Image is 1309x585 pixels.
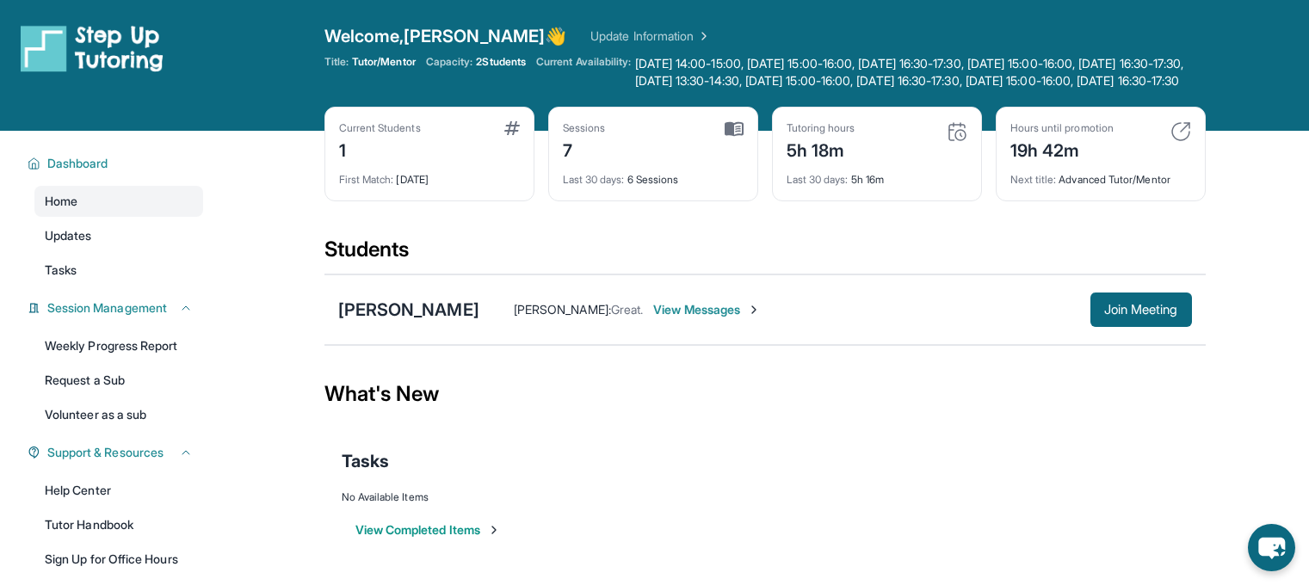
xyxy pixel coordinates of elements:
[34,399,203,430] a: Volunteer as a sub
[324,356,1206,432] div: What's New
[1010,163,1191,187] div: Advanced Tutor/Mentor
[635,55,1206,89] span: [DATE] 14:00-15:00, [DATE] 15:00-16:00, [DATE] 16:30-17:30, [DATE] 15:00-16:00, [DATE] 16:30-17:3...
[787,173,849,186] span: Last 30 days :
[339,163,520,187] div: [DATE]
[947,121,967,142] img: card
[355,521,501,539] button: View Completed Items
[787,163,967,187] div: 5h 16m
[1170,121,1191,142] img: card
[1010,135,1114,163] div: 19h 42m
[324,55,349,69] span: Title:
[725,121,744,137] img: card
[34,544,203,575] a: Sign Up for Office Hours
[590,28,711,45] a: Update Information
[1248,524,1295,571] button: chat-button
[47,444,164,461] span: Support & Resources
[34,186,203,217] a: Home
[34,365,203,396] a: Request a Sub
[342,449,389,473] span: Tasks
[1104,305,1178,315] span: Join Meeting
[694,28,711,45] img: Chevron Right
[45,227,92,244] span: Updates
[339,135,421,163] div: 1
[426,55,473,69] span: Capacity:
[34,509,203,540] a: Tutor Handbook
[352,55,416,69] span: Tutor/Mentor
[787,121,855,135] div: Tutoring hours
[339,173,394,186] span: First Match :
[787,135,855,163] div: 5h 18m
[747,303,761,317] img: Chevron-Right
[324,24,567,48] span: Welcome, [PERSON_NAME] 👋
[514,302,611,317] span: [PERSON_NAME] :
[40,444,193,461] button: Support & Resources
[40,155,193,172] button: Dashboard
[1010,121,1114,135] div: Hours until promotion
[1090,292,1192,327] button: Join Meeting
[34,330,203,361] a: Weekly Progress Report
[563,135,606,163] div: 7
[536,55,631,89] span: Current Availability:
[563,173,625,186] span: Last 30 days :
[339,121,421,135] div: Current Students
[47,155,108,172] span: Dashboard
[47,299,167,317] span: Session Management
[45,193,77,210] span: Home
[563,163,744,187] div: 6 Sessions
[504,121,520,135] img: card
[34,220,203,251] a: Updates
[34,475,203,506] a: Help Center
[563,121,606,135] div: Sessions
[342,490,1189,504] div: No Available Items
[611,302,643,317] span: Great.
[21,24,164,72] img: logo
[34,255,203,286] a: Tasks
[324,236,1206,274] div: Students
[338,298,479,322] div: [PERSON_NAME]
[45,262,77,279] span: Tasks
[653,301,761,318] span: View Messages
[40,299,193,317] button: Session Management
[1010,173,1057,186] span: Next title :
[476,55,526,69] span: 2 Students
